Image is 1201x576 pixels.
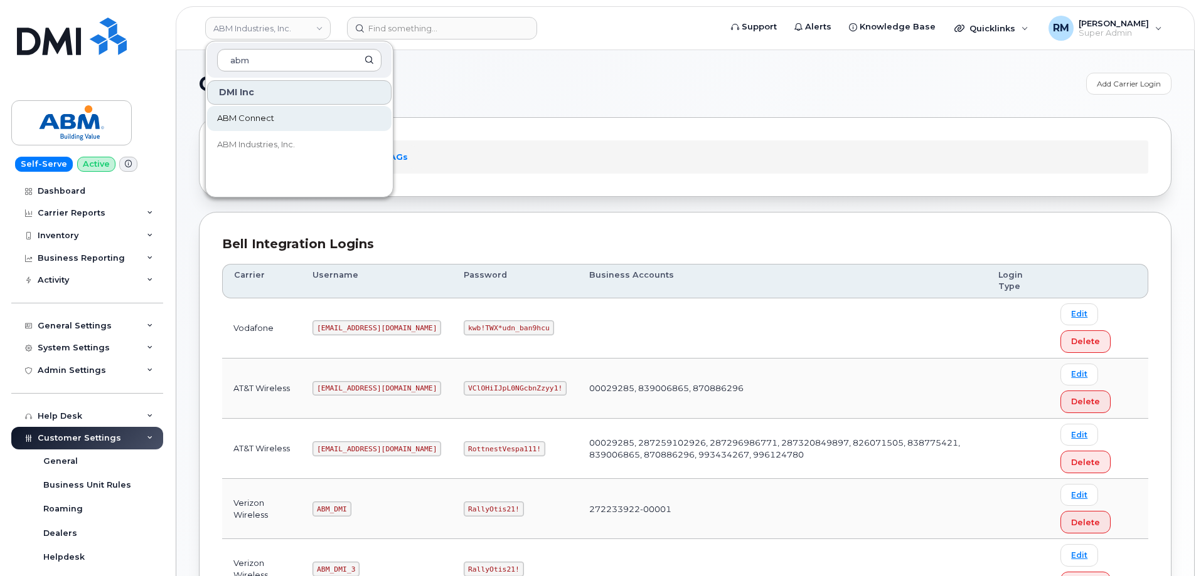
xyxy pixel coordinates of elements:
a: ABM Connect [207,106,392,131]
td: 00029285, 839006865, 870886296 [578,359,987,419]
button: Delete [1060,451,1111,473]
th: Carrier [222,264,301,298]
span: Delete [1071,335,1100,347]
a: Edit [1060,303,1098,325]
th: Username [301,264,452,298]
span: ABM Industries, Inc. [217,139,295,151]
span: Delete [1071,395,1100,407]
span: ABM Connect [217,112,274,125]
a: Edit [1060,484,1098,506]
th: Login Type [987,264,1049,298]
td: 00029285, 287259102926, 287296986771, 287320849897, 826071505, 838775421, 839006865, 870886296, 9... [578,419,987,479]
a: Add Carrier Login [1086,73,1172,95]
span: Delete [1071,456,1100,468]
th: Password [452,264,578,298]
span: Carrier Logins [199,75,344,93]
td: AT&T Wireless [222,359,301,419]
td: AT&T Wireless [222,419,301,479]
code: [EMAIL_ADDRESS][DOMAIN_NAME] [312,320,441,335]
code: [EMAIL_ADDRESS][DOMAIN_NAME] [312,441,441,456]
td: Verizon Wireless [222,479,301,539]
div: DMI Inc [207,80,392,105]
input: Search [217,49,382,71]
code: RallyOtis21! [464,501,523,516]
code: RottnestVespa111! [464,441,545,456]
a: Edit [1060,424,1098,446]
button: Delete [1060,390,1111,413]
span: Delete [1071,516,1100,528]
button: Delete [1060,511,1111,533]
td: 272233922-00001 [578,479,987,539]
th: Business Accounts [578,264,987,298]
a: Edit [1060,544,1098,566]
code: ABM_DMI [312,501,351,516]
div: Bell Integration Logins [222,235,1148,253]
code: [EMAIL_ADDRESS][DOMAIN_NAME] [312,381,441,396]
td: Vodafone [222,298,301,359]
a: ABM Industries, Inc. [207,132,392,157]
a: Edit [1060,364,1098,385]
button: Delete [1060,330,1111,353]
code: VClOHiIJpL0NGcbnZzyy1! [464,381,567,396]
code: kwb!TWX*udn_ban9hcu [464,320,553,335]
